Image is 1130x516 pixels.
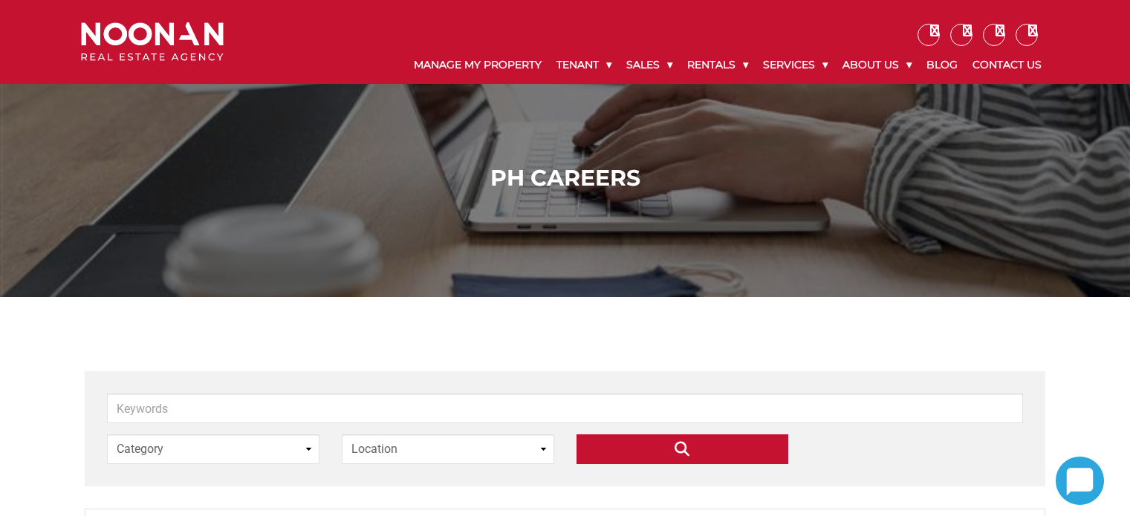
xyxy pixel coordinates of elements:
[81,22,224,62] img: Noonan Real Estate Agency
[549,46,619,84] a: Tenant
[406,46,549,84] a: Manage My Property
[619,46,680,84] a: Sales
[577,434,789,464] input: 
[756,46,835,84] a: Services
[835,46,919,84] a: About Us
[85,165,1045,192] h1: PH Careers
[965,46,1049,84] a: Contact Us
[107,393,1023,423] input: Keywords
[919,46,965,84] a: Blog
[680,46,756,84] a: Rentals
